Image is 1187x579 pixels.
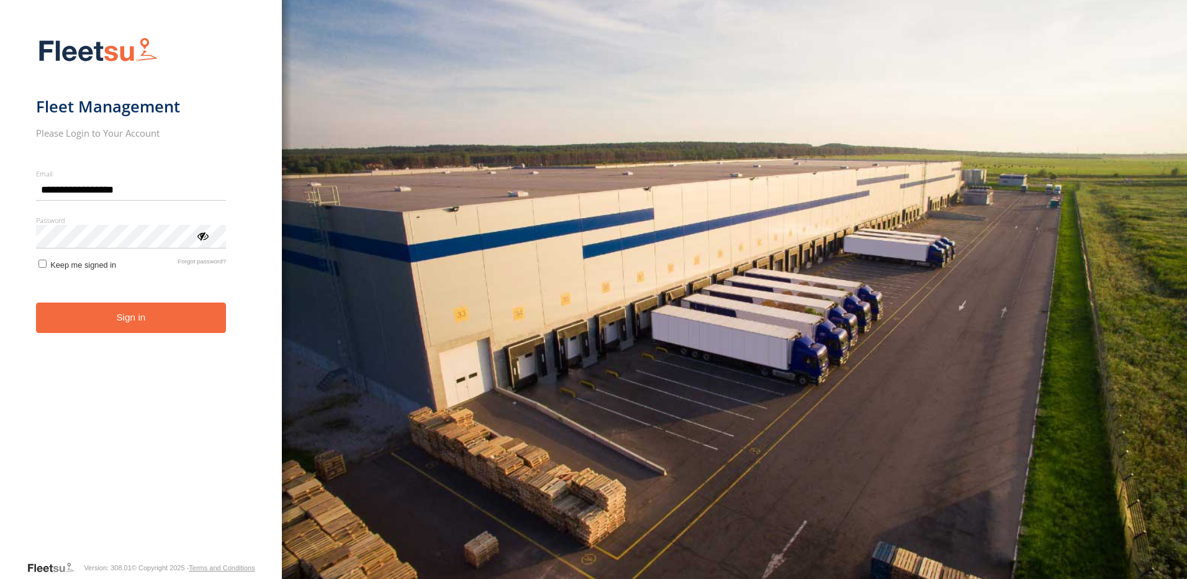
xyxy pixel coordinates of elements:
[84,564,131,572] div: Version: 308.01
[38,260,47,268] input: Keep me signed in
[36,127,227,139] h2: Please Login to Your Account
[27,562,84,574] a: Visit our Website
[50,260,116,270] span: Keep me signed in
[189,564,255,572] a: Terms and Conditions
[36,303,227,333] button: Sign in
[132,564,255,572] div: © Copyright 2025 -
[36,96,227,117] h1: Fleet Management
[36,35,160,66] img: Fleetsu
[178,258,226,270] a: Forgot password?
[36,169,227,178] label: Email
[196,229,209,242] div: ViewPassword
[36,216,227,225] label: Password
[36,30,246,560] form: main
